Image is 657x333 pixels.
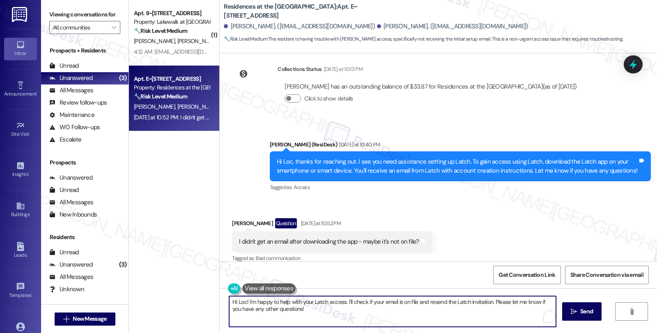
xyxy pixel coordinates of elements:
[232,252,432,264] div: Tagged as:
[4,280,37,302] a: Templates •
[256,255,300,262] span: Bad communication
[270,140,651,152] div: [PERSON_NAME] (ResiDesk)
[49,123,100,132] div: WO Follow-ups
[134,18,210,26] div: Property: Lakewalk at [GEOGRAPHIC_DATA]
[117,72,129,84] div: (3)
[49,273,93,281] div: All Messages
[4,119,37,141] a: Site Visit •
[294,184,310,191] span: Access
[565,266,649,284] button: Share Conversation via email
[30,130,31,136] span: •
[41,158,129,167] div: Prospects
[49,285,84,294] div: Unknown
[112,24,116,31] i: 
[229,296,556,327] textarea: To enrich screen reader interactions, please activate Accessibility in Grammarly extension settings
[277,157,638,175] div: Hi Loc, thanks for reaching out. I see you need assistance setting up Latch. To gain access using...
[224,35,623,43] span: : The resident is having trouble with [PERSON_NAME] access, specifically not receiving the initia...
[49,62,79,70] div: Unread
[629,308,635,315] i: 
[134,103,177,110] span: [PERSON_NAME]
[55,312,115,326] button: New Message
[63,316,69,322] i: 
[49,198,93,207] div: All Messages
[270,181,651,193] div: Tagged as:
[177,37,218,45] span: [PERSON_NAME]
[28,170,30,176] span: •
[134,83,210,92] div: Property: Residences at the [GEOGRAPHIC_DATA]
[337,140,380,149] div: [DATE] at 10:40 PM
[49,260,93,269] div: Unanswered
[49,86,93,95] div: All Messages
[232,218,432,231] div: [PERSON_NAME]
[299,219,341,228] div: [DATE] at 10:52 PM
[498,271,555,279] span: Get Conversation Link
[134,75,210,83] div: Apt. E~[STREET_ADDRESS]
[4,159,37,181] a: Insights •
[37,90,38,96] span: •
[322,65,363,73] div: [DATE] at 10:13 PM
[275,218,297,228] div: Question
[224,22,375,31] div: [PERSON_NAME]. ([EMAIL_ADDRESS][DOMAIN_NAME])
[134,93,187,100] strong: 🔧 Risk Level: Medium
[224,36,267,42] strong: 🔧 Risk Level: Medium
[49,248,79,257] div: Unread
[134,9,210,18] div: Apt. 9~[STREET_ADDRESS]
[177,103,218,110] span: [PERSON_NAME]
[49,111,94,119] div: Maintenance
[73,315,106,323] span: New Message
[4,199,37,221] a: Buildings
[4,239,37,262] a: Leads
[4,38,37,60] a: Inbox
[49,210,97,219] div: New Inbounds
[49,98,107,107] div: Review follow-ups
[134,37,177,45] span: [PERSON_NAME]
[49,8,120,21] label: Viewing conversations for
[570,271,643,279] span: Share Conversation via email
[32,291,33,297] span: •
[493,266,561,284] button: Get Conversation Link
[562,302,602,321] button: Send
[580,307,593,316] span: Send
[53,21,107,34] input: All communities
[134,27,187,34] strong: 🔧 Risk Level: Medium
[41,46,129,55] div: Prospects + Residents
[117,258,129,271] div: (3)
[278,65,322,73] div: Collections Status
[49,186,79,194] div: Unread
[41,233,129,242] div: Residents
[239,237,419,246] div: I didn't get an email after downloading the app - maybe it's not on file?
[377,22,528,31] div: [PERSON_NAME]. ([EMAIL_ADDRESS][DOMAIN_NAME])
[304,94,353,103] label: Click to show details
[49,74,93,82] div: Unanswered
[49,135,81,144] div: Escalate
[571,308,577,315] i: 
[134,114,348,121] div: [DATE] at 10:52 PM: I didn't get an email after downloading the app - maybe it's not on file?
[285,82,577,91] div: [PERSON_NAME] has an outstanding balance of $33.87 for Residences at the [GEOGRAPHIC_DATA] (as of...
[49,173,93,182] div: Unanswered
[12,7,29,22] img: ResiDesk Logo
[224,2,388,20] b: Residences at the [GEOGRAPHIC_DATA]: Apt. E~[STREET_ADDRESS]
